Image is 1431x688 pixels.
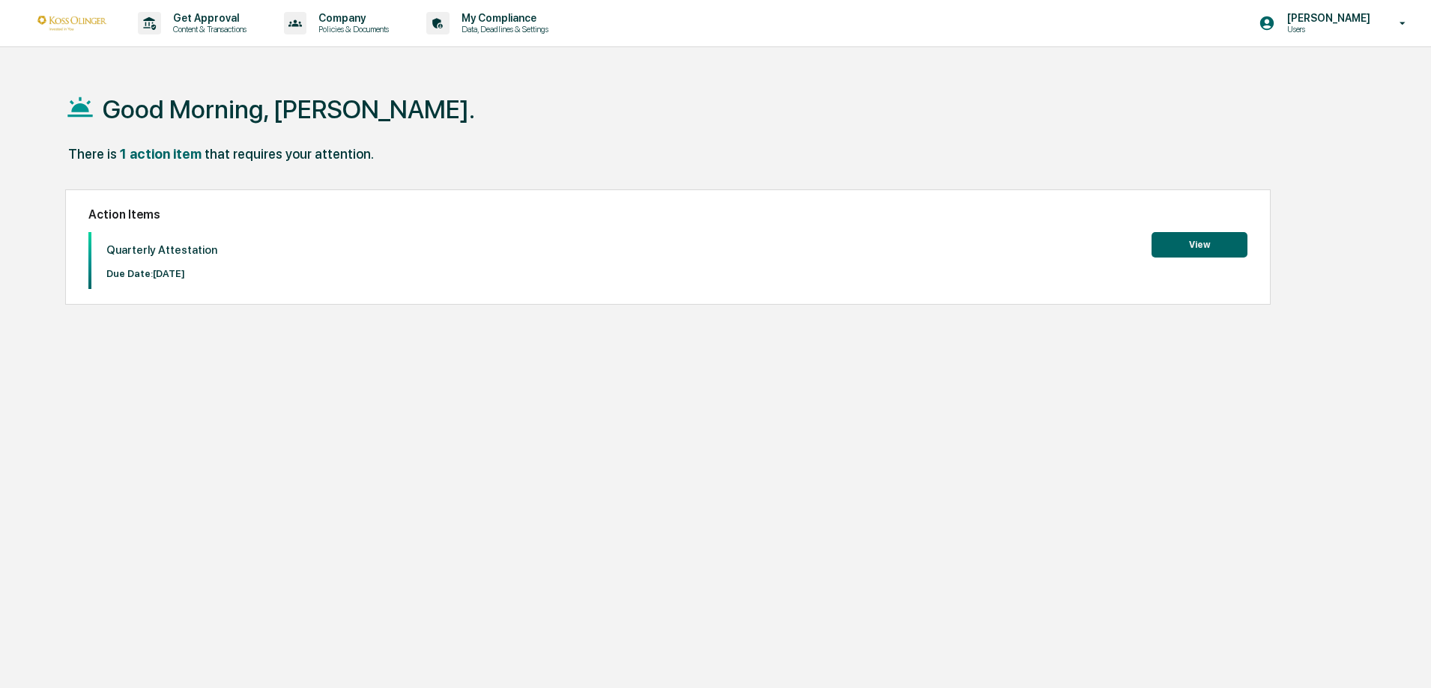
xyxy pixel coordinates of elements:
[161,24,254,34] p: Content & Transactions
[68,146,117,162] div: There is
[103,94,475,124] h1: Good Morning, [PERSON_NAME].
[450,12,556,24] p: My Compliance
[106,268,217,279] p: Due Date: [DATE]
[306,12,396,24] p: Company
[450,24,556,34] p: Data, Deadlines & Settings
[161,12,254,24] p: Get Approval
[1152,232,1247,258] button: View
[306,24,396,34] p: Policies & Documents
[120,146,202,162] div: 1 action item
[88,207,1247,222] h2: Action Items
[1152,237,1247,251] a: View
[1275,12,1378,24] p: [PERSON_NAME]
[205,146,374,162] div: that requires your attention.
[36,16,108,30] img: logo
[106,243,217,257] p: Quarterly Attestation
[1275,24,1378,34] p: Users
